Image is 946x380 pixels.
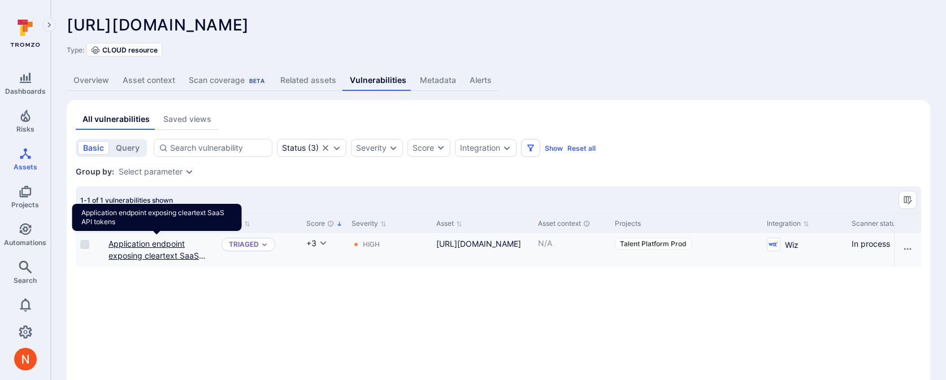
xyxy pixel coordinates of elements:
div: High [363,240,380,249]
div: Cell for Asset context [533,233,610,267]
div: Cell for Status [217,233,302,267]
span: Talent Platform Prod [620,239,687,248]
button: Triaged [229,240,259,249]
div: All vulnerabilities [83,113,150,125]
div: Cell for Integration [762,233,847,267]
button: Manage columns [899,191,917,209]
div: ( 3 ) [282,143,319,152]
button: Row actions menu [899,240,917,258]
div: grouping parameters [119,167,194,176]
div: Cell for [894,233,921,267]
span: Projects [11,200,39,209]
div: The vulnerability score is based on the parameters defined in the settings [327,220,334,227]
div: Beta [247,76,267,85]
button: Sort by Asset [436,219,462,228]
button: Status(3) [282,143,319,152]
button: Filters [521,139,540,157]
button: Show [545,144,563,152]
button: Expand dropdown [332,143,341,152]
a: Metadata [413,70,463,91]
span: CLOUD resource [102,46,158,54]
div: Automatically discovered context associated with the asset [583,220,590,227]
button: Sort by Integration [767,219,809,228]
a: http://staging.employstream.com:80 [436,239,521,248]
span: Wiz [785,238,799,251]
button: Expand dropdown [389,143,398,152]
button: +3 [306,238,328,249]
div: Cell for Severity [347,233,432,267]
span: Search [14,276,37,285]
button: Sort by Severity [352,219,387,228]
span: [URL][DOMAIN_NAME] [67,15,249,34]
div: Cell for selection [76,233,104,267]
span: Risks [16,125,34,133]
span: Assets [14,163,37,171]
a: Talent Platform Prod [615,238,692,250]
button: Reset all [567,144,596,152]
div: assets tabs [76,109,921,130]
div: Application endpoint exposing cleartext SaaS API tokens [72,204,242,231]
div: Asset tabs [67,70,930,91]
button: basic [78,141,109,155]
i: Expand navigation menu [45,20,53,30]
div: Cell for Scanner status [847,233,922,267]
button: Sort by Scanner status [852,219,908,228]
button: Expand dropdown [185,167,194,176]
a: Overview [67,70,116,91]
span: Select row [80,240,89,249]
span: 1-1 of 1 vulnerabilities shown [80,196,173,204]
p: Sorted by: Highest first [336,218,342,230]
span: Automations [4,238,46,247]
div: +3 [306,238,316,249]
a: Alerts [463,70,498,91]
a: Vulnerabilities [343,70,413,91]
div: Asset context [538,219,606,229]
div: Neeren Patki [14,348,37,370]
a: Related assets [274,70,343,91]
a: Application endpoint exposing cleartext SaaS API tokens [109,239,206,272]
button: Sort by Score [306,219,342,228]
div: Status [282,143,306,152]
button: Select parameter [119,167,183,176]
span: Group by: [76,166,114,177]
div: Projects [615,219,758,229]
p: N/A [538,238,606,249]
div: Saved views [163,113,211,125]
a: Asset context [116,70,182,91]
span: Type: [67,46,84,54]
div: Cell for Asset [432,233,533,267]
button: query [111,141,145,155]
button: Expand dropdown [261,241,268,248]
button: Severity [356,143,387,152]
button: Score [407,139,450,157]
button: Integration [460,143,500,152]
div: Score [413,142,434,154]
img: ACg8ocIprwjrgDQnDsNSk9Ghn5p5-B8DpAKWoJ5Gi9syOE4K59tr4Q=s96-c [14,348,37,370]
div: Scan coverage [189,75,267,86]
input: Search vulnerability [170,142,267,154]
button: Expand navigation menu [42,18,56,32]
span: Dashboards [5,87,46,95]
button: Expand dropdown [502,143,511,152]
div: Cell for Vulnerability [104,233,217,267]
button: Clear selection [321,143,330,152]
div: Cell for Score [302,233,347,267]
div: Cell for Projects [610,233,762,267]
